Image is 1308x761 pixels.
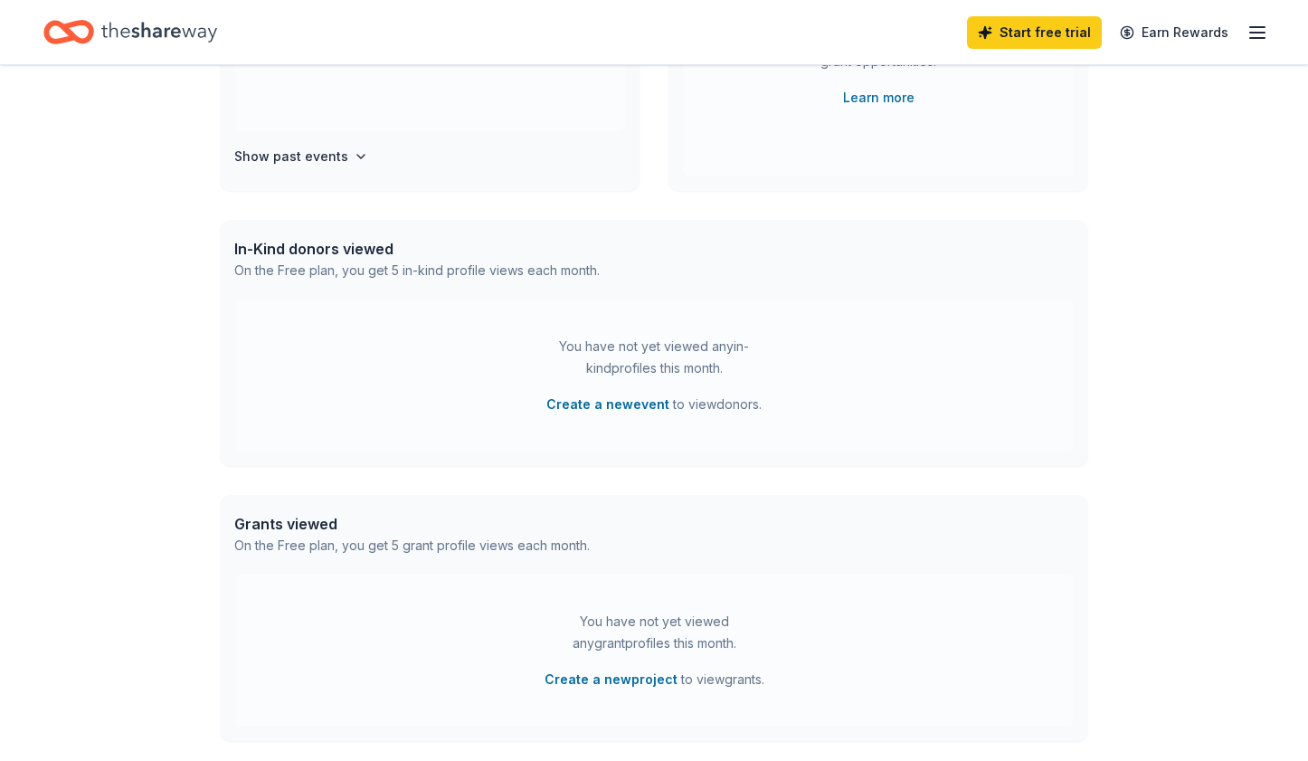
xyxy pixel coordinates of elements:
button: Create a newproject [545,669,678,690]
a: Start free trial [967,16,1102,49]
div: Grants viewed [234,513,590,535]
div: On the Free plan, you get 5 in-kind profile views each month. [234,260,600,281]
div: You have not yet viewed any in-kind profiles this month. [541,336,767,379]
a: Earn Rewards [1109,16,1239,49]
a: Home [43,11,217,53]
a: Learn more [843,87,915,109]
button: Create a newevent [546,394,669,415]
h4: Show past events [234,146,348,167]
button: Show past events [234,146,368,167]
div: In-Kind donors viewed [234,238,600,260]
span: to view donors . [546,394,762,415]
span: to view grants . [545,669,764,690]
div: On the Free plan, you get 5 grant profile views each month. [234,535,590,556]
div: You have not yet viewed any grant profiles this month. [541,611,767,654]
